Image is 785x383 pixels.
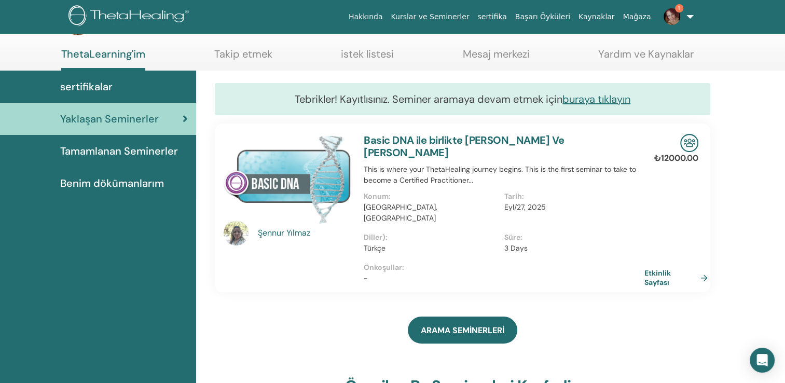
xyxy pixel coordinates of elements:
[387,7,473,26] a: Kurslar ve Seminerler
[675,4,683,12] span: 1
[61,48,145,71] a: ThetaLearning'im
[60,111,159,127] span: Yaklaşan Seminerler
[60,175,164,191] span: Benim dökümanlarım
[60,79,113,94] span: sertifikalar
[750,348,775,373] div: Open Intercom Messenger
[574,7,619,26] a: Kaynaklar
[511,7,574,26] a: Başarı Öyküleri
[598,48,694,68] a: Yardım ve Kaynaklar
[644,268,712,287] a: Etkinlik Sayfası
[224,221,249,245] img: default.jpg
[341,48,394,68] a: istek listesi
[215,83,710,115] div: Tebrikler! Kayıtlısınız. Seminer aramaya devam etmek için
[364,202,498,224] p: [GEOGRAPHIC_DATA], [GEOGRAPHIC_DATA]
[364,273,644,284] p: -
[463,48,530,68] a: Mesaj merkezi
[618,7,655,26] a: Mağaza
[504,191,638,202] p: Tarih :
[562,92,630,106] a: buraya tıklayın
[224,134,351,224] img: Basic DNA
[364,191,498,202] p: Konum :
[68,5,192,29] img: logo.png
[364,164,644,186] p: This is where your ThetaHealing journey begins. This is the first seminar to take to become a Cer...
[345,7,387,26] a: Hakkında
[421,325,504,336] span: ARAMA SEMİNERLERİ
[473,7,511,26] a: sertifika
[60,143,178,159] span: Tamamlanan Seminerler
[504,243,638,254] p: 3 Days
[664,8,680,25] img: default.jpg
[504,232,638,243] p: Süre :
[364,232,498,243] p: Diller) :
[364,133,564,159] a: Basic DNA ile birlikte [PERSON_NAME] Ve [PERSON_NAME]
[364,243,498,254] p: Türkçe
[680,134,698,152] img: In-Person Seminar
[408,317,517,344] a: ARAMA SEMİNERLERİ
[654,152,698,165] p: ₺12000.00
[214,48,272,68] a: Takip etmek
[258,227,354,239] a: Şennur Yılmaz
[504,202,638,213] p: Eyl/27, 2025
[364,262,644,273] p: Önkoşullar :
